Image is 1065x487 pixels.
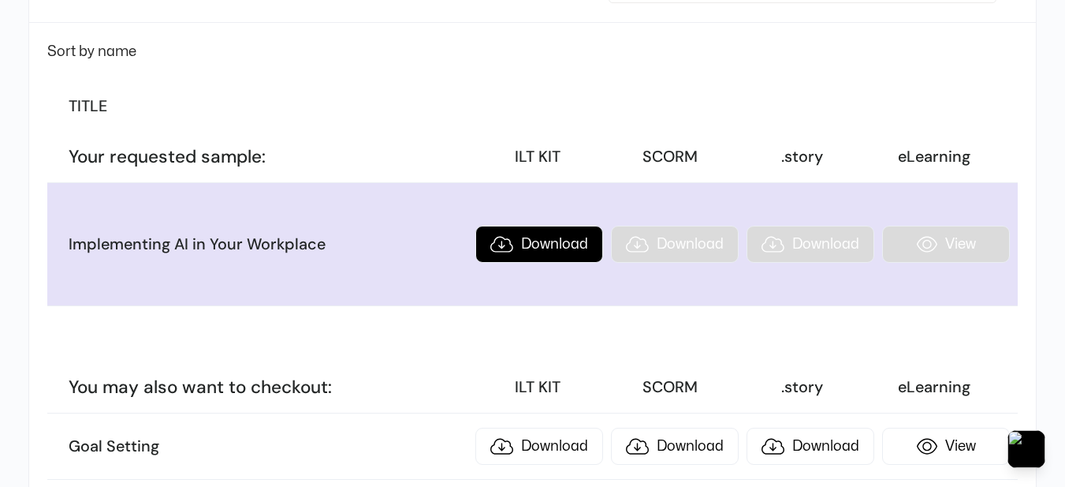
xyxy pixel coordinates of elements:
h3: TITLE [69,96,467,117]
a: Download [747,428,874,465]
a: Download [475,428,603,465]
h3: Your requested sample: [69,145,467,168]
h3: .story [739,147,864,167]
h3: Implementing AI in Your Workplace [69,234,467,255]
h3: .story [739,377,864,398]
h3: Goal Setting [69,436,467,457]
h3: You may also want to checkout: [69,376,467,399]
span: Sort by name [47,45,136,58]
h3: SCORM [608,147,732,167]
a: Download [611,428,739,465]
h3: SCORM [608,377,732,398]
h3: eLearning [872,377,996,398]
a: View [882,428,1010,465]
h3: eLearning [872,147,996,167]
h3: ILT KIT [475,377,600,398]
a: Download [475,226,603,263]
h3: ILT KIT [475,147,600,167]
